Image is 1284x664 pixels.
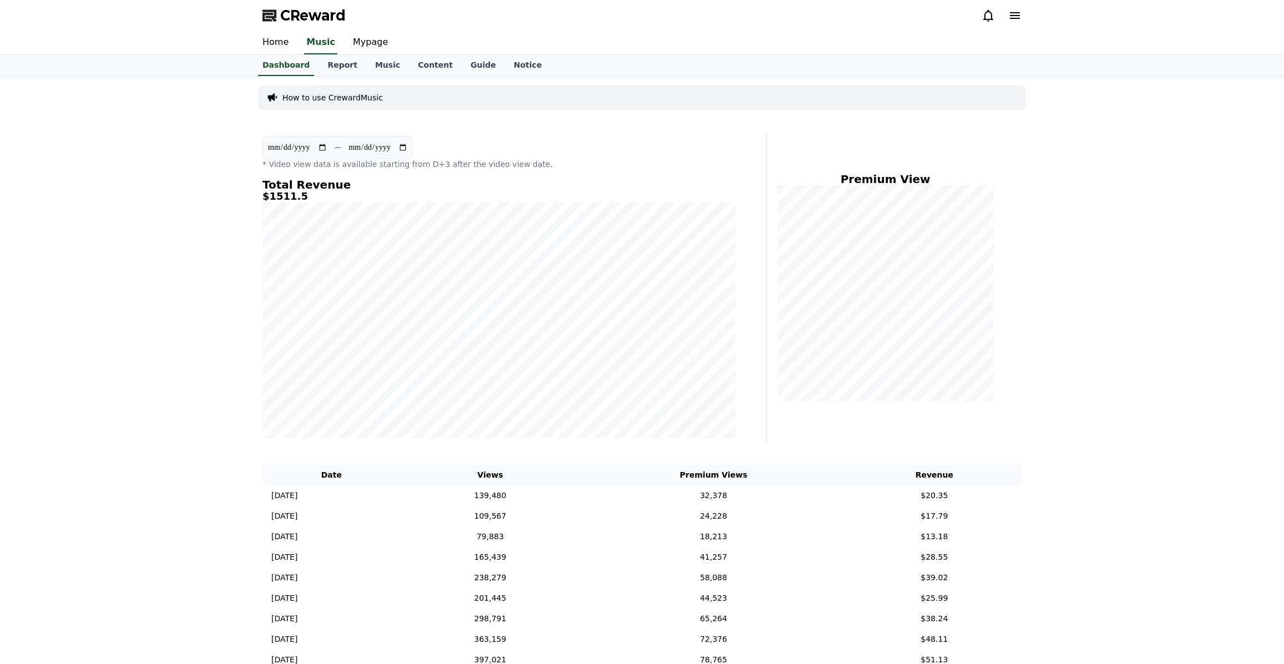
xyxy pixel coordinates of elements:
[401,485,580,506] td: 139,480
[847,506,1022,526] td: $17.79
[271,633,297,645] p: [DATE]
[271,572,297,584] p: [DATE]
[271,613,297,625] p: [DATE]
[254,31,297,54] a: Home
[401,588,580,609] td: 201,445
[580,485,847,506] td: 32,378
[847,588,1022,609] td: $25.99
[262,191,735,202] h5: $1511.5
[258,55,314,76] a: Dashboard
[334,141,341,154] p: ~
[366,55,409,76] a: Music
[580,526,847,547] td: 18,213
[262,7,346,24] a: CReward
[271,592,297,604] p: [DATE]
[847,629,1022,650] td: $48.11
[776,173,995,185] h4: Premium View
[401,629,580,650] td: 363,159
[847,609,1022,629] td: $38.24
[409,55,462,76] a: Content
[847,547,1022,567] td: $28.55
[580,609,847,629] td: 65,264
[319,55,366,76] a: Report
[580,547,847,567] td: 41,257
[847,526,1022,547] td: $13.18
[847,465,1022,485] th: Revenue
[505,55,551,76] a: Notice
[304,31,337,54] a: Music
[280,7,346,24] span: CReward
[580,588,847,609] td: 44,523
[401,547,580,567] td: 165,439
[580,465,847,485] th: Premium Views
[580,567,847,588] td: 58,088
[847,567,1022,588] td: $39.02
[262,179,735,191] h4: Total Revenue
[580,506,847,526] td: 24,228
[271,490,297,501] p: [DATE]
[462,55,505,76] a: Guide
[271,531,297,543] p: [DATE]
[580,629,847,650] td: 72,376
[847,485,1022,506] td: $20.35
[401,526,580,547] td: 79,883
[271,510,297,522] p: [DATE]
[401,609,580,629] td: 298,791
[401,567,580,588] td: 238,279
[344,31,397,54] a: Mypage
[271,551,297,563] p: [DATE]
[282,92,383,103] a: How to use CrewardMusic
[401,465,580,485] th: Views
[401,506,580,526] td: 109,567
[262,159,735,170] p: * Video view data is available starting from D+3 after the video view date.
[262,465,401,485] th: Date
